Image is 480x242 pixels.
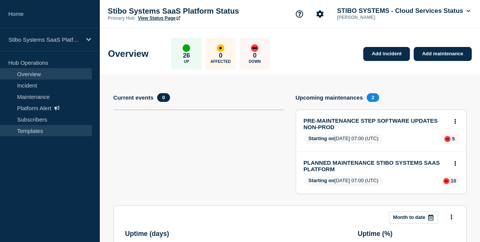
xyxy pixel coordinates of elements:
a: PLANNED MAINTENANCE STIBO SYSTEMS SAAS PLATFORM [304,159,448,172]
button: STIBO SYSTEMS - Cloud Services Status [335,7,472,15]
p: 5 [452,136,455,142]
button: Account settings [312,6,328,22]
p: Stibo Systems SaaS Platform Status [108,7,260,16]
p: Affected [211,59,231,64]
h4: Current events [113,94,154,101]
p: Stibo Systems SaaS Platform Status [8,36,81,43]
p: 0 [219,52,222,59]
span: Starting on [308,136,335,141]
div: down [443,178,449,184]
button: Month to date [389,211,438,223]
div: down [251,44,258,52]
span: 2 [367,93,379,102]
h1: Overview [108,48,149,59]
h4: Upcoming maintenances [296,94,363,101]
p: Up [184,59,189,64]
div: down [444,136,450,142]
span: Starting on [308,178,335,183]
a: PRE-MAINTENANCE STEP SOFTWARE UPDATES NON-PROD [304,117,448,130]
p: 26 [183,52,190,59]
p: Down [249,59,261,64]
p: 10 [451,178,456,184]
p: 0 [253,52,257,59]
div: affected [217,44,224,52]
a: View Status Page [138,16,180,21]
span: [DATE] 07:00 (UTC) [304,134,384,144]
a: Add maintenance [414,47,471,61]
p: [PERSON_NAME] [335,15,414,20]
h3: Uptime ( % ) [358,230,393,238]
a: Add incident [363,47,410,61]
span: [DATE] 07:00 (UTC) [304,176,384,186]
span: 0 [157,93,170,102]
p: Month to date [393,214,425,220]
h3: Uptime ( days ) [125,230,169,238]
button: Support [291,6,307,22]
div: up [183,44,190,52]
p: Primary Hub [108,16,135,21]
